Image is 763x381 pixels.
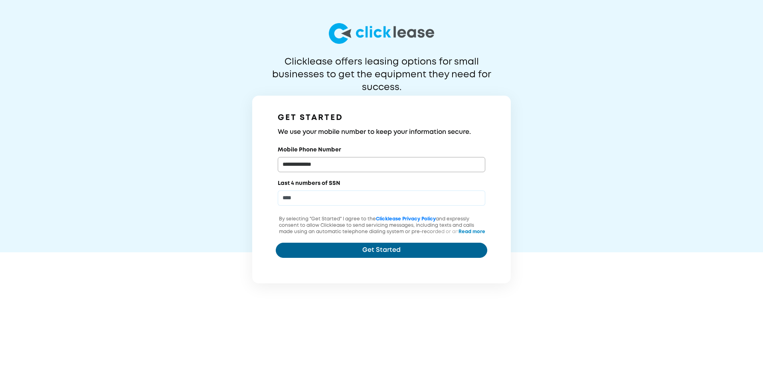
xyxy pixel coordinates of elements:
[329,23,434,44] img: logo-larg
[276,216,487,254] p: By selecting "Get Started" I agree to the and expressly consent to allow Clicklease to send servi...
[276,243,487,258] button: Get Started
[278,146,341,154] label: Mobile Phone Number
[278,128,485,137] h3: We use your mobile number to keep your information secure.
[376,217,436,221] a: Clicklease Privacy Policy
[253,56,510,81] p: Clicklease offers leasing options for small businesses to get the equipment they need for success.
[278,179,340,187] label: Last 4 numbers of SSN
[278,112,485,124] h1: GET STARTED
